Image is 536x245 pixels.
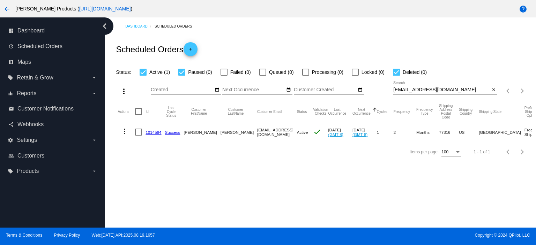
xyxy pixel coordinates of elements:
[17,43,62,49] span: Scheduled Orders
[8,56,97,68] a: map Maps
[8,25,97,36] a: dashboard Dashboard
[149,68,170,76] span: Active (1)
[8,122,14,127] i: share
[91,168,97,174] i: arrow_drop_down
[377,122,394,142] mat-cell: 1
[184,122,220,142] mat-cell: [PERSON_NAME]
[116,69,131,75] span: Status:
[479,122,524,142] mat-cell: [GEOGRAPHIC_DATA]
[459,108,472,115] button: Change sorting for ShippingCountry
[186,47,195,55] mat-icon: add
[165,106,178,117] button: Change sorting for LastProcessingCycleId
[352,122,377,142] mat-cell: [DATE]
[188,68,212,76] span: Paused (0)
[394,109,410,114] button: Change sorting for Frequency
[403,68,427,76] span: Deleted (0)
[297,109,307,114] button: Change sorting for Status
[501,84,515,98] button: Previous page
[230,68,251,76] span: Failed (0)
[328,108,346,115] button: Change sorting for LastOccurrenceUtc
[313,101,328,122] mat-header-cell: Validation Checks
[3,5,11,13] mat-icon: arrow_back
[8,153,14,159] i: people_outline
[312,68,343,76] span: Processing (0)
[8,106,14,112] i: email
[416,122,439,142] mat-cell: Months
[459,122,479,142] mat-cell: US
[393,87,490,93] input: Search
[165,130,180,135] a: Success
[8,41,97,52] a: update Scheduled Orders
[410,150,439,154] div: Items per page:
[6,233,42,238] a: Terms & Conditions
[8,137,13,143] i: settings
[8,59,14,65] i: map
[313,128,321,136] mat-icon: check
[501,145,515,159] button: Previous page
[15,6,132,12] span: [PERSON_NAME] Products ( )
[8,75,13,81] i: local_offer
[490,86,497,94] button: Clear
[8,103,97,114] a: email Customer Notifications
[352,132,367,137] a: (GMT-8)
[155,21,198,32] a: Scheduled Orders
[377,109,387,114] button: Change sorting for Cycles
[8,28,14,33] i: dashboard
[91,91,97,96] i: arrow_drop_down
[17,59,31,65] span: Maps
[17,28,45,34] span: Dashboard
[441,150,448,154] span: 100
[120,87,128,95] mat-icon: more_vert
[184,108,214,115] button: Change sorting for CustomerFirstName
[146,109,148,114] button: Change sorting for Id
[274,233,530,238] span: Copyright © 2024 QPilot, LLC
[8,91,13,96] i: equalizer
[294,87,357,93] input: Customer Created
[17,137,37,143] span: Settings
[79,6,131,12] a: [URL][DOMAIN_NAME]
[474,150,490,154] div: 1 - 1 of 1
[91,137,97,143] i: arrow_drop_down
[91,75,97,81] i: arrow_drop_down
[118,101,135,122] mat-header-cell: Actions
[221,108,251,115] button: Change sorting for CustomerLastName
[151,87,214,93] input: Created
[8,44,14,49] i: update
[17,121,44,128] span: Webhooks
[269,68,294,76] span: Queued (0)
[519,5,527,13] mat-icon: help
[17,168,39,174] span: Products
[125,21,155,32] a: Dashboard
[441,150,461,155] mat-select: Items per page:
[515,145,529,159] button: Next page
[479,109,501,114] button: Change sorting for ShippingState
[221,122,257,142] mat-cell: [PERSON_NAME]
[54,233,80,238] a: Privacy Policy
[17,75,53,81] span: Retain & Grow
[17,90,36,97] span: Reports
[439,104,453,119] button: Change sorting for ShippingPostcode
[99,21,110,32] i: chevron_left
[215,87,219,93] mat-icon: date_range
[362,68,385,76] span: Locked (0)
[328,122,352,142] mat-cell: [DATE]
[8,119,97,130] a: share Webhooks
[515,84,529,98] button: Next page
[257,122,297,142] mat-cell: [EMAIL_ADDRESS][DOMAIN_NAME]
[8,168,13,174] i: local_offer
[328,132,343,137] a: (GMT-8)
[416,108,433,115] button: Change sorting for FrequencyType
[17,153,44,159] span: Customers
[146,130,161,135] a: 1014594
[358,87,363,93] mat-icon: date_range
[116,42,197,56] h2: Scheduled Orders
[92,233,155,238] a: Web:[DATE] API:2025.08.19.1657
[222,87,285,93] input: Next Occurrence
[120,127,129,136] mat-icon: more_vert
[257,109,282,114] button: Change sorting for CustomerEmail
[297,130,308,135] span: Active
[439,122,459,142] mat-cell: 77316
[17,106,74,112] span: Customer Notifications
[394,122,416,142] mat-cell: 2
[491,87,496,93] mat-icon: close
